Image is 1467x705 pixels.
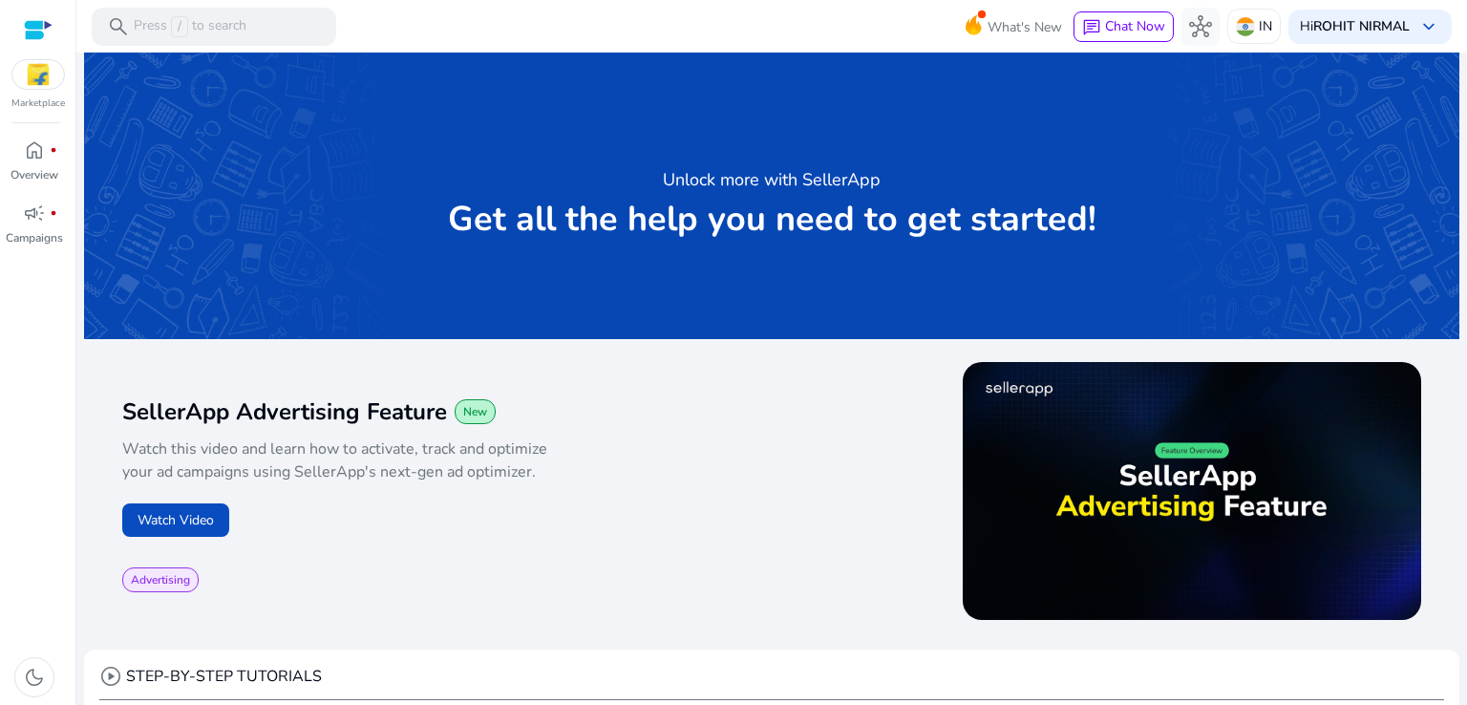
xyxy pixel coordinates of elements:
[122,438,555,483] p: Watch this video and learn how to activate, track and optimize your ad campaigns using SellerApp'...
[1074,11,1174,42] button: chatChat Now
[99,665,122,688] span: play_circle
[11,166,58,183] p: Overview
[12,60,64,89] img: flipkart.svg
[50,209,57,217] span: fiber_manual_record
[11,96,65,111] p: Marketplace
[1105,17,1165,35] span: Chat Now
[23,139,46,161] span: home
[663,166,881,193] h3: Unlock more with SellerApp
[1417,15,1440,38] span: keyboard_arrow_down
[122,503,229,537] button: Watch Video
[134,16,246,37] p: Press to search
[1181,8,1220,46] button: hub
[171,16,188,37] span: /
[448,201,1096,239] p: Get all the help you need to get started!
[99,665,322,688] div: STEP-BY-STEP TUTORIALS
[1082,18,1101,37] span: chat
[1313,17,1410,35] b: ROHIT NIRMAL
[23,666,46,689] span: dark_mode
[6,229,63,246] p: Campaigns
[1189,15,1212,38] span: hub
[122,396,447,427] span: SellerApp Advertising Feature
[107,15,130,38] span: search
[1259,10,1272,43] p: IN
[1236,17,1255,36] img: in.svg
[988,11,1062,44] span: What's New
[50,146,57,154] span: fiber_manual_record
[963,362,1421,620] img: maxresdefault.jpg
[131,572,190,587] span: Advertising
[463,404,487,419] span: New
[1300,20,1410,33] p: Hi
[23,202,46,224] span: campaign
